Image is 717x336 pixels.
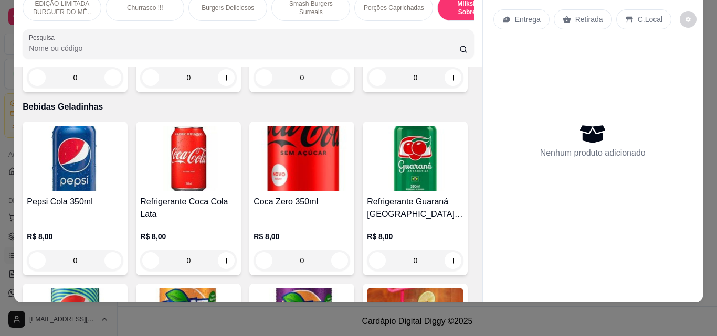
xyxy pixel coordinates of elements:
button: decrease-product-quantity [29,252,46,269]
p: Bebidas Geladinhas [23,101,473,113]
p: R$ 8,00 [27,231,123,242]
button: increase-product-quantity [445,252,461,269]
p: Churrasco !!! [127,4,163,12]
button: decrease-product-quantity [369,69,386,86]
button: increase-product-quantity [445,69,461,86]
label: Pesquisa [29,33,58,42]
p: Porções Caprichadas [364,4,424,12]
img: product-image [140,126,237,191]
button: decrease-product-quantity [256,252,272,269]
p: Entrega [515,14,541,25]
p: R$ 8,00 [367,231,463,242]
p: Retirada [575,14,603,25]
h4: Pepsi Cola 350ml [27,196,123,208]
p: R$ 8,00 [254,231,350,242]
h4: Refrigerante Guaraná [GEOGRAPHIC_DATA] Lata 350ml [367,196,463,221]
img: product-image [27,126,123,191]
button: increase-product-quantity [104,69,121,86]
button: decrease-product-quantity [680,11,697,28]
button: decrease-product-quantity [29,69,46,86]
button: increase-product-quantity [331,252,348,269]
button: increase-product-quantity [331,69,348,86]
img: product-image [254,126,350,191]
button: increase-product-quantity [104,252,121,269]
input: Pesquisa [29,43,459,53]
h4: Refrigerante Coca Cola Lata [140,196,237,221]
p: Nenhum produto adicionado [540,147,646,159]
p: C.Local [638,14,662,25]
p: Burgers Deliciosos [202,4,254,12]
button: increase-product-quantity [218,69,235,86]
button: increase-product-quantity [218,252,235,269]
p: R$ 8,00 [140,231,237,242]
img: product-image [367,126,463,191]
button: decrease-product-quantity [142,69,159,86]
button: decrease-product-quantity [142,252,159,269]
button: decrease-product-quantity [369,252,386,269]
button: decrease-product-quantity [256,69,272,86]
h4: Coca Zero 350ml [254,196,350,208]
